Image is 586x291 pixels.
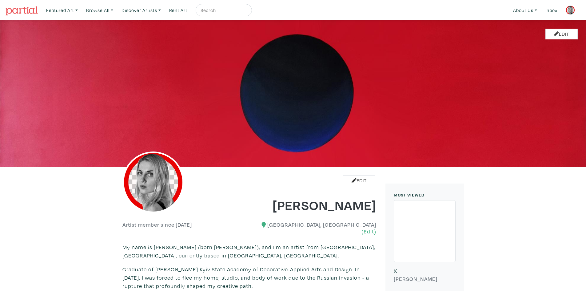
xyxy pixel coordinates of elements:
[254,221,376,235] h6: [GEOGRAPHIC_DATA], [GEOGRAPHIC_DATA]
[122,265,376,290] p: Graduate of [PERSON_NAME] Kyiv State Academy of Decorative-Applied Arts and Design. In [DATE], I ...
[43,4,81,17] a: Featured Art
[566,6,575,15] img: phpThumb.php
[545,29,578,39] a: Edit
[254,196,376,213] h1: [PERSON_NAME]
[83,4,116,17] a: Browse All
[361,228,376,235] a: (Edit)
[122,243,376,260] p: My name is [PERSON_NAME] (born [PERSON_NAME]), and I’m an artist from [GEOGRAPHIC_DATA], [GEOGRAP...
[543,4,560,17] a: Inbox
[122,152,184,213] img: phpThumb.php
[394,268,456,274] h6: X
[166,4,190,17] a: Rent Art
[394,276,456,282] h6: [PERSON_NAME]
[200,6,246,14] input: Search
[510,4,540,17] a: About Us
[394,200,456,291] a: X [PERSON_NAME]
[119,4,164,17] a: Discover Artists
[122,221,192,228] h6: Artist member since [DATE]
[394,192,425,198] small: MOST VIEWED
[343,175,375,186] a: Edit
